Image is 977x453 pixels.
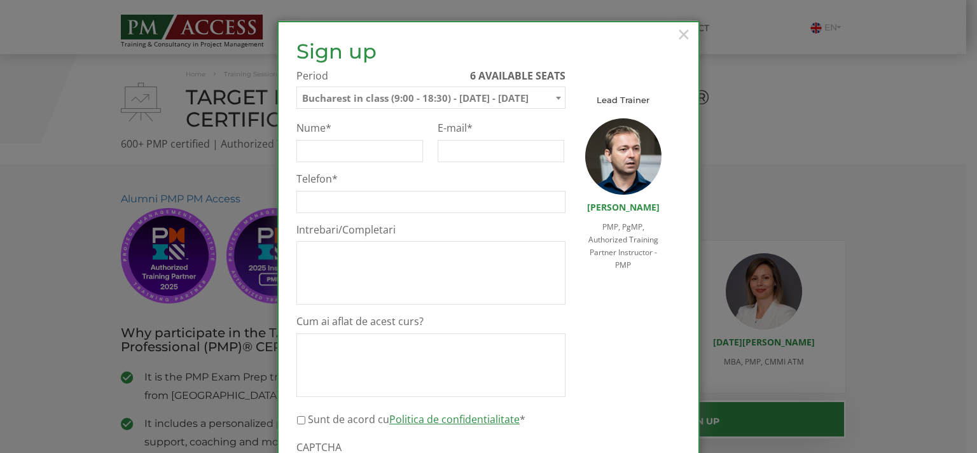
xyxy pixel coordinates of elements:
label: E-mail [438,122,564,135]
label: Nume [296,122,423,135]
label: Telefon [296,172,565,186]
a: Politica de confidentialitate [389,412,520,426]
span: available seats [478,69,565,83]
span: PMP, PgMP, Authorized Training Partner Instructor - PMP [588,221,658,270]
span: 6 [470,69,476,83]
span: × [676,17,692,52]
span: Bucharest in class (9:00 - 18:30) - 3 November - 7 November 2025 [297,87,565,109]
label: Period [296,69,565,83]
h2: Sign up [296,40,565,62]
label: Intrebari/Completari [296,223,565,237]
label: Cum ai aflat de acest curs? [296,315,565,328]
label: Sunt de acord cu * [308,412,525,427]
a: [PERSON_NAME] [587,201,660,213]
h3: Lead Trainer [585,95,662,104]
button: Close [676,20,692,48]
span: Bucharest in class (9:00 - 18:30) - 3 November - 7 November 2025 [296,87,565,109]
